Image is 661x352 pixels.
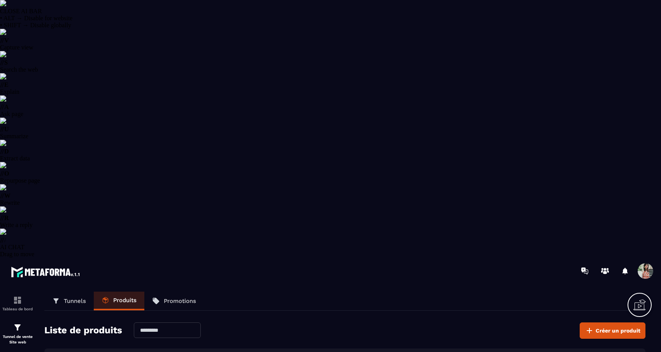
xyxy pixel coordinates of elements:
[64,297,86,304] p: Tunnels
[11,265,81,279] img: logo
[580,322,645,339] button: Créer un produit
[44,292,94,310] a: Tunnels
[13,323,22,332] img: formation
[94,292,144,310] a: Produits
[144,292,204,310] a: Promotions
[596,327,640,334] span: Créer un produit
[113,297,137,304] p: Produits
[2,307,33,311] p: Tableau de bord
[2,317,33,351] a: formationformationTunnel de vente Site web
[44,322,122,339] h2: Liste de produits
[164,297,196,304] p: Promotions
[13,296,22,305] img: formation
[2,290,33,317] a: formationformationTableau de bord
[2,334,33,345] p: Tunnel de vente Site web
